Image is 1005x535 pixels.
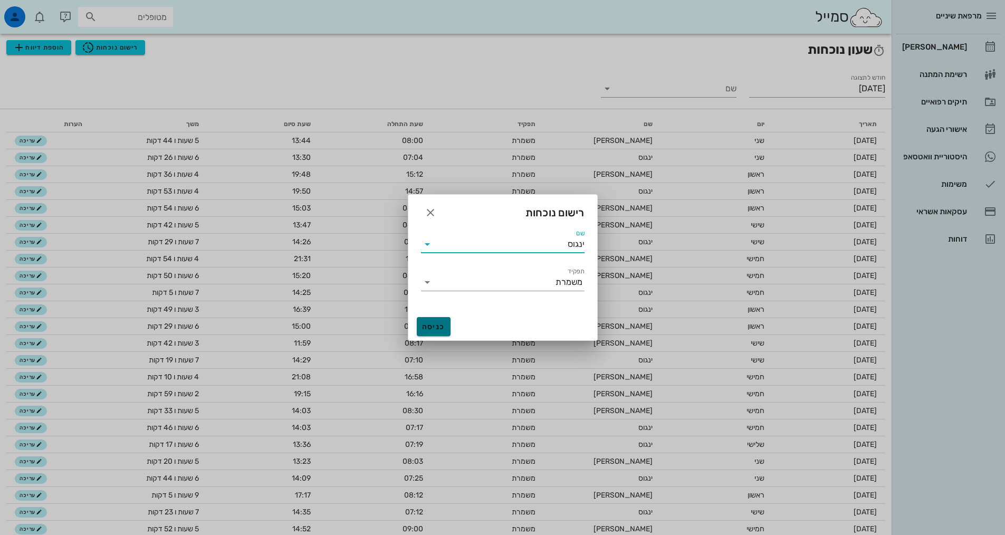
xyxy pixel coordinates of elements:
label: שם [576,230,585,237]
div: רישום נוכחות [408,195,597,227]
span: כניסה [421,322,446,331]
button: כניסה [417,317,451,336]
div: משמרת [556,278,582,287]
div: תפקידמשמרת [421,274,585,291]
label: תפקיד [567,267,584,275]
